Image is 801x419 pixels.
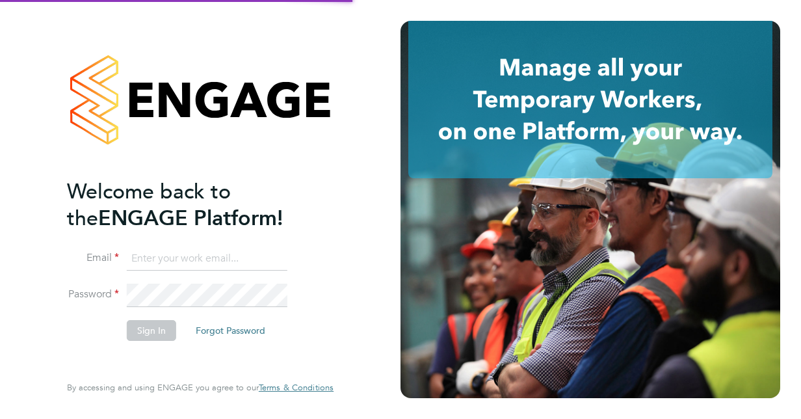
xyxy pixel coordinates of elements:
button: Sign In [127,320,176,341]
span: Welcome back to the [67,179,231,231]
label: Password [67,288,119,301]
input: Enter your work email... [127,247,287,271]
a: Terms & Conditions [259,383,334,393]
h2: ENGAGE Platform! [67,178,321,232]
span: By accessing and using ENGAGE you agree to our [67,382,334,393]
button: Forgot Password [185,320,276,341]
label: Email [67,251,119,265]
